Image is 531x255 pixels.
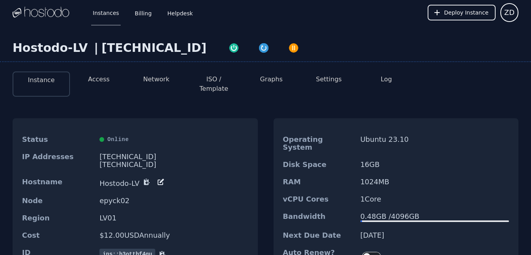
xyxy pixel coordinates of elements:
[360,231,509,239] dd: [DATE]
[22,214,93,222] dt: Region
[99,161,248,169] div: [TECHNICAL_ID]
[283,136,354,151] dt: Operating System
[99,214,248,222] dd: LV01
[22,178,93,187] dt: Hostname
[504,7,514,18] span: ZD
[22,153,93,169] dt: IP Addresses
[13,41,91,55] div: Hostodo-LV
[260,75,283,84] button: Graphs
[249,41,279,53] button: Restart
[191,75,236,94] button: ISO / Template
[99,136,248,143] div: Online
[360,213,509,220] div: 0.48 GB / 4096 GB
[22,136,93,143] dt: Status
[283,178,354,186] dt: RAM
[381,75,392,84] button: Log
[99,197,248,205] dd: epyck02
[101,41,206,55] div: [TECHNICAL_ID]
[283,161,354,169] dt: Disk Space
[88,75,110,84] button: Access
[288,42,299,53] img: Power Off
[13,7,69,18] img: Logo
[428,5,496,20] button: Deploy Instance
[143,75,169,84] button: Network
[283,231,354,239] dt: Next Due Date
[360,195,509,203] dd: 1 Core
[283,213,354,222] dt: Bandwidth
[22,231,93,239] dt: Cost
[279,41,309,53] button: Power Off
[500,3,518,22] button: User menu
[444,9,489,17] span: Deploy Instance
[258,42,269,53] img: Restart
[360,136,509,151] dd: Ubuntu 23.10
[99,231,248,239] dd: $ 12.00 USD Annually
[360,178,509,186] dd: 1024 MB
[360,161,509,169] dd: 16 GB
[283,195,354,203] dt: vCPU Cores
[99,178,248,187] dd: Hostodo-LV
[219,41,249,53] button: Power On
[28,75,55,85] button: Instance
[91,41,101,55] div: |
[316,75,342,84] button: Settings
[228,42,239,53] img: Power On
[99,153,248,161] div: [TECHNICAL_ID]
[22,197,93,205] dt: Node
